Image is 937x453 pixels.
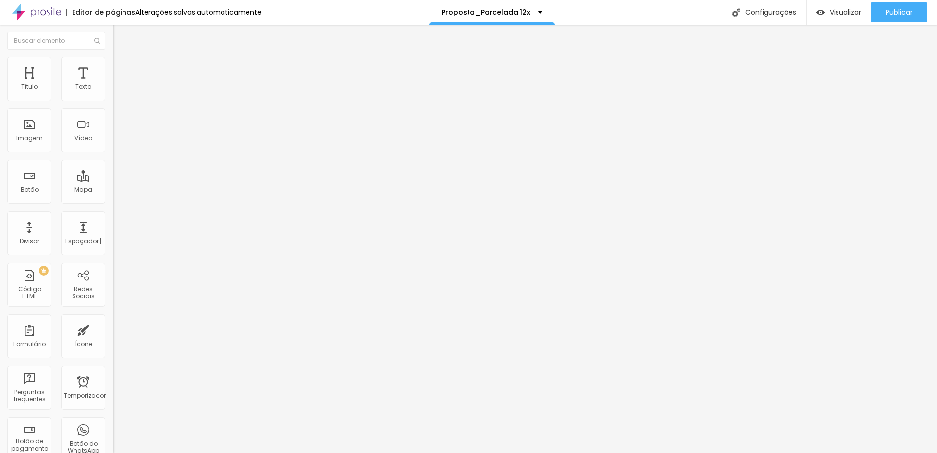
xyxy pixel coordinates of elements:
div: Temporizador [64,392,102,399]
div: Botão de pagamento [10,438,49,452]
div: Mapa [74,186,92,193]
div: Título [21,83,38,90]
div: Texto [75,83,91,90]
div: Divisor [20,238,39,245]
div: Editor de páginas [66,9,135,16]
p: Proposta_Parcelada 12x [442,9,530,16]
div: Espaçador | [65,238,101,245]
span: Visualizar [830,8,861,16]
div: Alterações salvas automaticamente [135,9,262,16]
div: Perguntas frequentes [10,389,49,403]
div: Redes Sociais [64,286,102,300]
div: Botão [21,186,39,193]
div: Ícone [75,341,92,348]
img: Ícone [732,8,740,17]
div: Código HTML [10,286,49,300]
button: Publicar [871,2,927,22]
font: Configurações [745,9,796,16]
button: Visualizar [807,2,871,22]
img: Ícone [94,38,100,44]
div: Formulário [13,341,46,348]
span: Publicar [886,8,912,16]
input: Buscar elemento [7,32,105,50]
div: Vídeo [74,135,92,142]
img: view-1.svg [816,8,825,17]
div: Imagem [16,135,43,142]
iframe: Editor [113,25,937,453]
